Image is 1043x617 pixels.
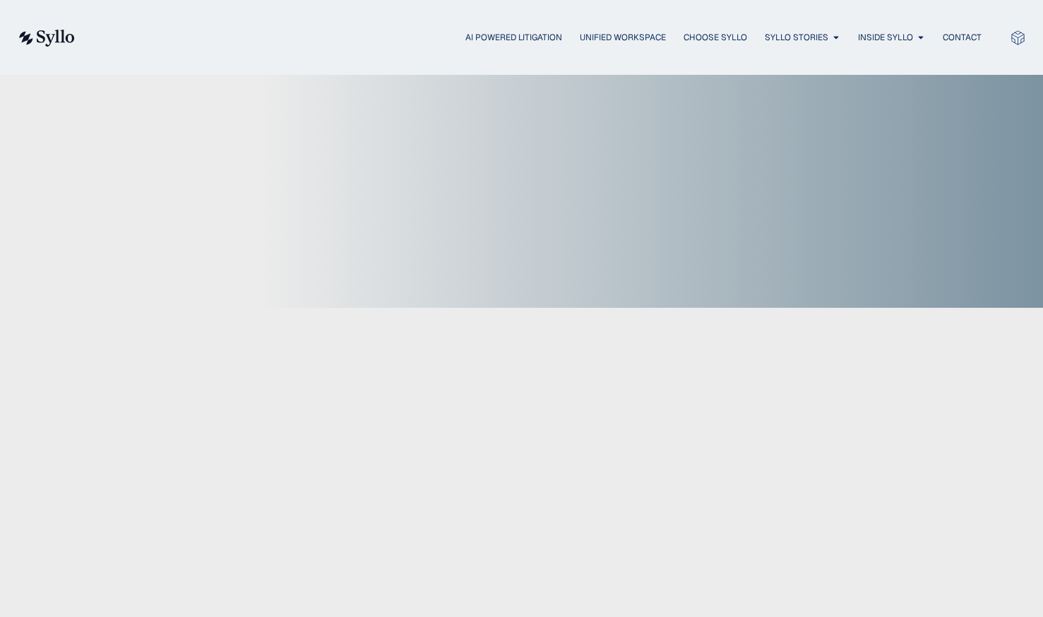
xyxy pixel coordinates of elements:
a: Inside Syllo [858,31,913,44]
a: Contact [943,31,982,44]
nav: Menu [103,31,982,44]
a: Syllo Stories [765,31,828,44]
a: Unified Workspace [580,31,666,44]
a: AI Powered Litigation [465,31,562,44]
a: Choose Syllo [684,31,747,44]
img: syllo [17,30,75,47]
div: Menu Toggle [103,31,982,44]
